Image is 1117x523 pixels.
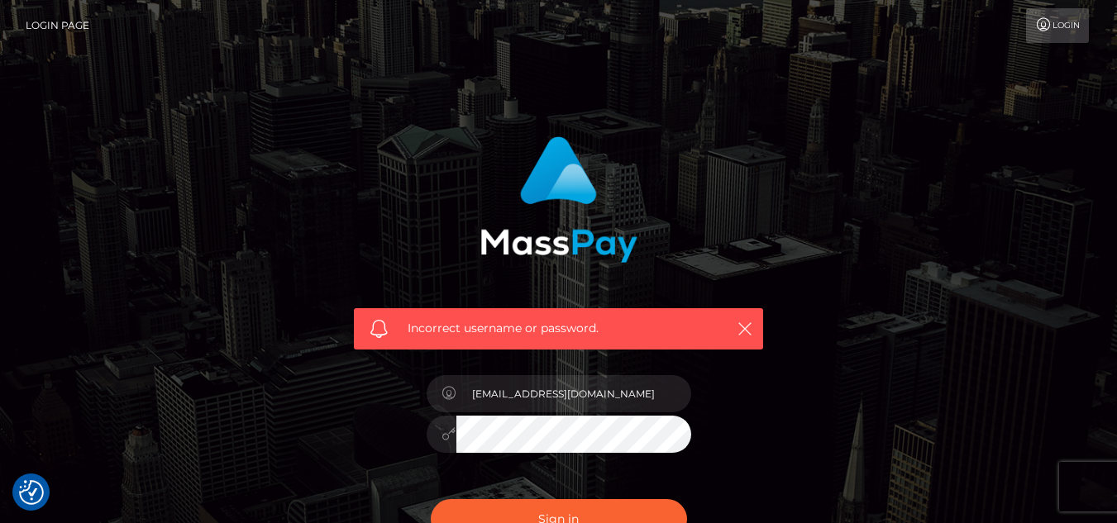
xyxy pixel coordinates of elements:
img: Revisit consent button [19,480,44,505]
input: Username... [456,375,691,412]
button: Consent Preferences [19,480,44,505]
a: Login Page [26,8,89,43]
a: Login [1026,8,1089,43]
img: MassPay Login [480,136,637,263]
span: Incorrect username or password. [408,320,709,337]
